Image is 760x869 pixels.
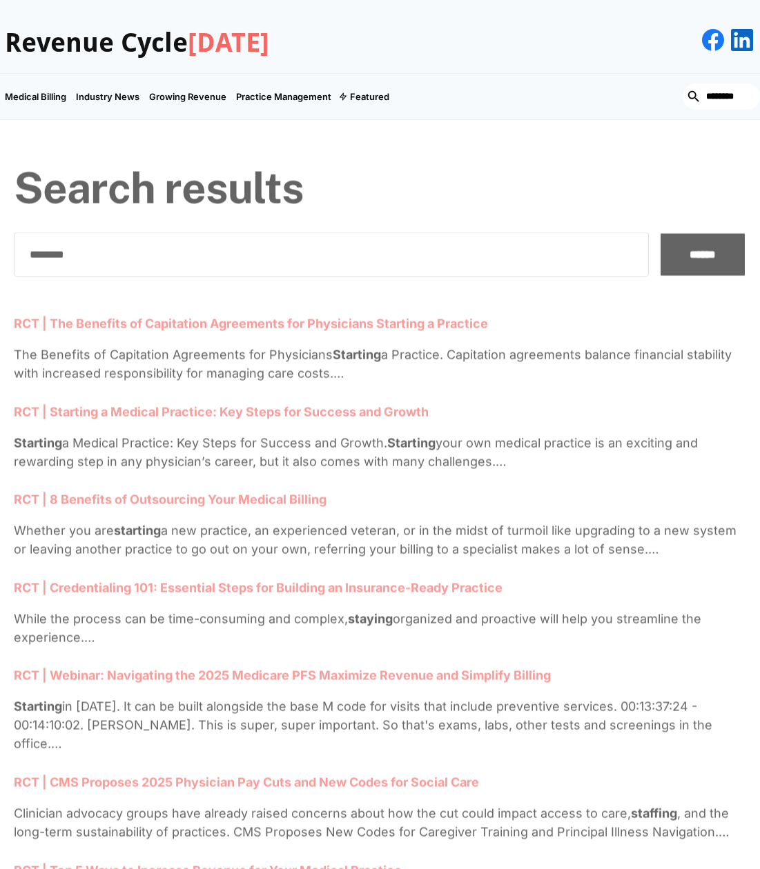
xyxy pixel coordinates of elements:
[14,699,62,714] strong: Starting
[62,435,387,450] span: a Medical Practice: Key Steps for Success and Growth.
[84,630,95,644] span: …
[114,523,161,537] strong: starting
[387,435,436,450] strong: Starting
[14,317,488,332] a: RCT | The Benefits of Capitation Agreements for Physicians Starting a Practice
[648,541,659,556] span: …
[14,404,429,419] a: RCT | Starting a Medical Practice: Key Steps for Success and Growth
[333,347,381,361] strong: Starting
[5,28,269,59] h3: Revenue Cycle
[14,580,503,595] a: RCT | Credentialing 101: Essential Steps for Building an Insurance-Ready Practice
[71,74,144,119] a: Industry News
[14,775,479,790] a: RCT | CMS Proposes 2025 Physician Pay Cuts and New Codes for Social Care
[14,523,114,537] span: Whether you are
[631,806,677,820] strong: staffing
[14,611,348,626] span: While the process can be time-consuming and complex,
[14,492,327,508] a: RCT | 8 Benefits of Outsourcing Your Medical Billing
[350,91,389,102] div: Featured
[14,806,729,839] span: , and the long-term sustainability of practices. CMS Proposes New Codes for Caregiver Training an...
[14,668,551,683] a: RCT | Webinar: Navigating the 2025 Medicare PFS Maximize Revenue and Simplify Billing
[188,28,269,58] span: [DATE]
[14,435,698,468] span: your own medical practice is an exciting and rewarding step in any physician’s career, but it als...
[14,699,712,751] span: in [DATE]. It can be built alongside the base M code for visits that include preventive services....
[336,74,394,119] div: Featured
[333,366,344,380] span: …
[51,737,62,751] span: …
[14,347,732,380] span: a Practice. Capitation agreements balance financial stability with increased responsibility for m...
[719,824,730,839] span: …
[14,347,333,361] span: The Benefits of Capitation Agreements for Physicians
[231,74,336,119] a: Practice Management
[14,611,701,644] span: organized and proactive will help you streamline the experience.
[348,611,393,626] strong: staying
[14,806,631,820] span: Clinician advocacy groups have already raised concerns about how the cut could impact access to c...
[14,435,62,450] strong: Starting
[496,454,507,468] span: …
[14,164,304,211] h1: Search results
[14,523,737,556] span: a new practice, an experienced veteran, or in the midst of turmoil like upgrading to a new system...
[144,74,231,119] a: Growing Revenue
